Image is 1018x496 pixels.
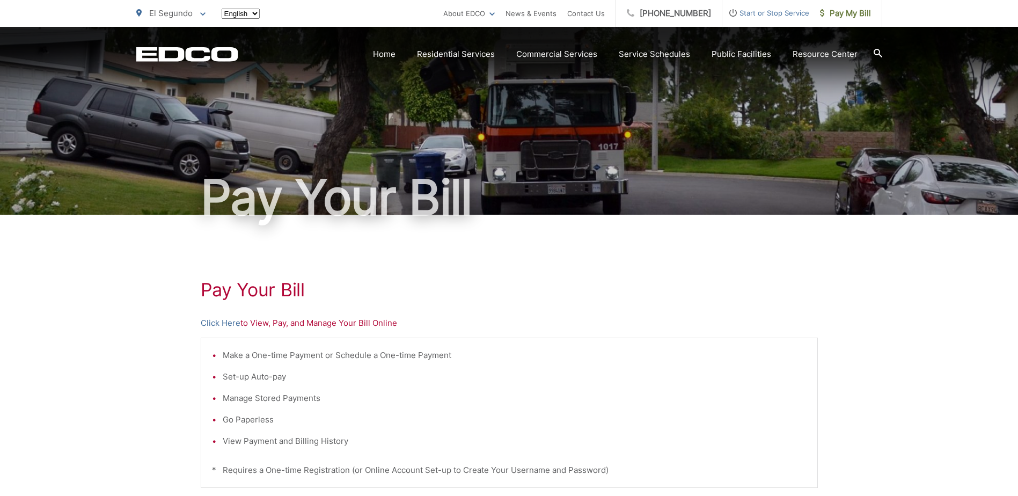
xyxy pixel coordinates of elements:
[223,435,807,448] li: View Payment and Billing History
[222,9,260,19] select: Select a language
[223,413,807,426] li: Go Paperless
[712,48,771,61] a: Public Facilities
[516,48,597,61] a: Commercial Services
[201,317,818,330] p: to View, Pay, and Manage Your Bill Online
[223,370,807,383] li: Set-up Auto-pay
[417,48,495,61] a: Residential Services
[201,317,240,330] a: Click Here
[793,48,858,61] a: Resource Center
[373,48,396,61] a: Home
[619,48,690,61] a: Service Schedules
[212,464,807,477] p: * Requires a One-time Registration (or Online Account Set-up to Create Your Username and Password)
[136,171,882,224] h1: Pay Your Bill
[201,279,818,301] h1: Pay Your Bill
[506,7,556,20] a: News & Events
[223,392,807,405] li: Manage Stored Payments
[443,7,495,20] a: About EDCO
[136,47,238,62] a: EDCD logo. Return to the homepage.
[820,7,871,20] span: Pay My Bill
[223,349,807,362] li: Make a One-time Payment or Schedule a One-time Payment
[149,8,193,18] span: El Segundo
[567,7,605,20] a: Contact Us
